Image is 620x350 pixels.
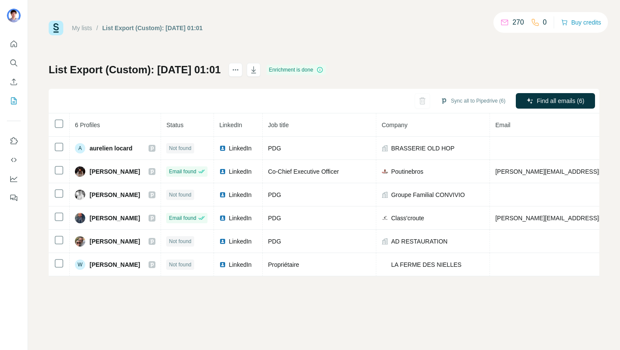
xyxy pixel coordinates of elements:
span: LinkedIn [229,237,251,246]
img: LinkedIn logo [219,215,226,222]
p: 0 [543,17,547,28]
span: Email found [169,168,196,175]
span: LinkedIn [229,214,251,222]
span: LinkedIn [219,122,242,128]
img: LinkedIn logo [219,261,226,268]
a: My lists [72,25,92,31]
button: Use Surfe on LinkedIn [7,133,21,149]
span: AD RESTAURATION [391,237,447,246]
button: Feedback [7,190,21,206]
span: LinkedIn [229,191,251,199]
img: Avatar [75,190,85,200]
span: [PERSON_NAME] [90,260,140,269]
img: company-logo [381,264,388,265]
span: [PERSON_NAME] [90,237,140,246]
span: LA FERME DES NIELLES [391,260,461,269]
img: LinkedIn logo [219,145,226,152]
span: Groupe Familial CONVIVIO [391,191,465,199]
p: 270 [512,17,524,28]
img: Avatar [7,9,21,22]
span: BRASSERIE OLD HOP [391,144,454,153]
div: List Export (Custom): [DATE] 01:01 [102,24,203,32]
button: Dashboard [7,171,21,187]
img: Avatar [75,236,85,247]
span: LinkedIn [229,260,251,269]
button: Search [7,55,21,71]
img: LinkedIn logo [219,238,226,245]
button: Use Surfe API [7,152,21,168]
img: LinkedIn logo [219,168,226,175]
img: LinkedIn logo [219,191,226,198]
span: PDG [268,238,281,245]
span: PDG [268,191,281,198]
img: company-logo [381,168,388,175]
span: PDG [268,215,281,222]
span: [PERSON_NAME] [90,214,140,222]
span: Email [495,122,510,128]
img: Avatar [75,213,85,223]
span: Status [166,122,183,128]
button: Enrich CSV [7,74,21,90]
div: A [75,143,85,153]
button: Buy credits [561,16,601,28]
span: Not found [169,237,191,245]
span: Co-Chief Executive Officer [268,168,339,175]
span: [PERSON_NAME] [90,167,140,176]
div: Enrichment is done [267,65,326,75]
span: [PERSON_NAME] [90,191,140,199]
span: Find all emails (6) [537,97,584,105]
span: Not found [169,191,191,199]
span: Class'croute [391,214,424,222]
span: Company [381,122,407,128]
button: My lists [7,93,21,109]
button: Sync all to Pipedrive (6) [434,94,512,107]
span: Poutinebros [391,167,423,176]
span: LinkedIn [229,167,251,176]
img: Surfe Logo [49,21,63,35]
img: company-logo [381,215,388,222]
span: aurelien locard [90,144,133,153]
span: Propriétaire [268,261,299,268]
button: Find all emails (6) [516,93,595,109]
h1: List Export (Custom): [DATE] 01:01 [49,63,221,77]
span: Job title [268,122,288,128]
button: actions [229,63,242,77]
iframe: Intercom live chat [591,321,611,341]
span: Email found [169,214,196,222]
span: LinkedIn [229,144,251,153]
div: W [75,259,85,270]
li: / [96,24,98,32]
span: PDG [268,145,281,152]
span: Not found [169,144,191,152]
img: Avatar [75,166,85,177]
span: 6 Profiles [75,122,100,128]
button: Quick start [7,36,21,52]
span: Not found [169,261,191,269]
